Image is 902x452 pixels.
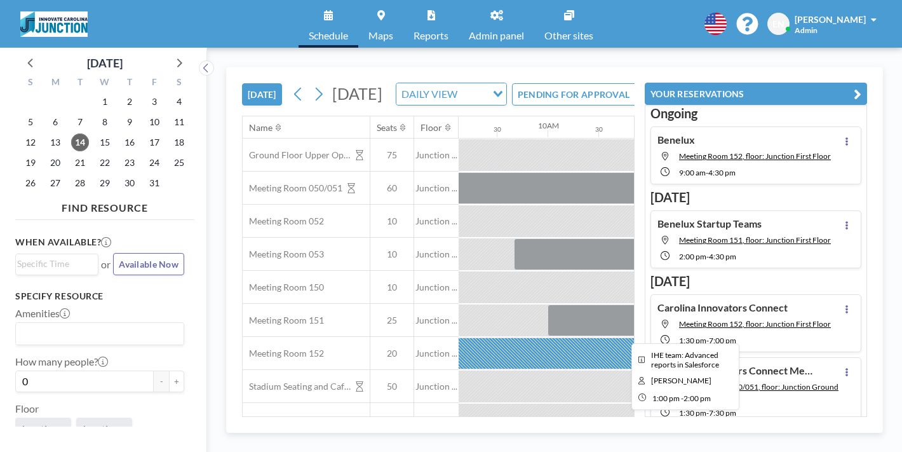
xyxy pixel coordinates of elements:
h3: [DATE] [650,189,861,205]
span: or [101,258,111,271]
span: Junction ... [81,423,127,435]
span: Friday, October 24, 2025 [145,154,163,172]
div: T [117,75,142,92]
input: Search for option [17,257,91,271]
div: S [166,75,191,92]
span: Wednesday, October 1, 2025 [96,93,114,111]
span: Junction ... [414,315,459,326]
div: [DATE] [87,54,123,72]
span: Meeting Room 053 [243,249,324,260]
span: [PERSON_NAME] [795,14,866,25]
h4: FIND RESOURCE [15,196,194,214]
span: Reports [414,31,448,41]
div: Search for option [16,323,184,345]
span: Wednesday, October 15, 2025 [96,134,114,151]
span: Meeting Room 050/051, floor: Junction Ground Floor [679,382,838,401]
span: Meeting Room 152, floor: Junction First Floor [679,151,831,161]
div: 10AM [538,121,559,130]
span: Thursday, October 9, 2025 [121,113,138,131]
button: + [169,371,184,392]
span: Meeting Room 152, floor: Junction First Floor [679,319,831,329]
span: 9:00 AM [679,168,706,177]
span: Thursday, October 16, 2025 [121,134,138,151]
span: Stadium Seating and Cafe area [243,381,351,392]
div: 30 [494,125,501,134]
span: Friday, October 10, 2025 [145,113,163,131]
div: F [142,75,166,92]
h4: Benelux [657,134,695,146]
span: Meeting Room 150 [243,282,324,293]
div: T [68,75,93,92]
span: DAILY VIEW [399,86,460,102]
span: Tuesday, October 7, 2025 [71,113,89,131]
span: Tuesday, October 14, 2025 [71,134,89,151]
span: Junction ... [414,282,459,293]
span: 25 [370,315,414,326]
div: 30 [595,125,603,134]
span: Meeting Room 151 [243,315,324,326]
span: Tuesday, October 21, 2025 [71,154,89,172]
span: Admin panel [469,31,524,41]
span: Maps [368,31,393,41]
span: 10 [370,282,414,293]
span: Junction ... [414,249,459,260]
div: Name [249,122,273,134]
span: Junction ... [20,423,66,435]
button: - [154,371,169,392]
label: Amenities [15,307,70,320]
span: Thursday, October 30, 2025 [121,174,138,192]
span: Junction ... [414,149,459,161]
input: Search for option [461,86,485,102]
span: Meeting Room 050/051 [243,182,342,194]
span: Sunday, October 26, 2025 [22,174,39,192]
label: Floor [15,402,39,415]
span: Friday, October 3, 2025 [145,93,163,111]
button: [DATE] [242,83,282,106]
span: Sunday, October 19, 2025 [22,154,39,172]
span: Wednesday, October 29, 2025 [96,174,114,192]
span: Saturday, October 25, 2025 [170,154,188,172]
span: 10 [370,249,414,260]
div: Floor [421,122,442,134]
span: 1 [370,414,414,425]
div: W [93,75,118,92]
span: Wednesday, October 8, 2025 [96,113,114,131]
span: Monday, October 6, 2025 [46,113,64,131]
span: Saturday, October 18, 2025 [170,134,188,151]
span: Schedule [309,31,348,41]
span: 60 [370,182,414,194]
span: EN [772,18,784,30]
span: 4:30 PM [708,168,736,177]
span: Monday, October 27, 2025 [46,174,64,192]
h4: Benelux Startup Teams [657,217,762,230]
span: Junction ... [414,381,459,392]
span: Junction ... [414,182,459,194]
span: Monday, October 20, 2025 [46,154,64,172]
span: Wednesday, October 22, 2025 [96,154,114,172]
span: Ground Floor Upper Open Area [243,149,351,161]
span: - [706,336,709,345]
span: 4:30 PM [709,252,736,261]
img: organization-logo [20,11,88,37]
h3: [DATE] [650,273,861,289]
span: 2:00 PM [679,252,706,261]
div: M [43,75,68,92]
span: Temporary Meeting Room 118 [243,414,369,425]
span: - [706,408,709,418]
span: 7:30 PM [709,408,736,418]
span: Meeting Room 152 [243,348,324,359]
span: 20 [370,348,414,359]
span: Saturday, October 11, 2025 [170,113,188,131]
span: Meeting Room 052 [243,216,324,227]
span: Admin [795,25,818,35]
span: Available Now [119,259,178,270]
span: Tuesday, October 28, 2025 [71,174,89,192]
button: PENDING FOR APPROVAL [512,83,654,106]
h3: Ongoing [650,106,861,121]
span: Friday, October 31, 2025 [145,174,163,192]
h4: Carolina Innovators Connect [657,301,788,314]
span: Junction ... [414,348,459,359]
button: Available Now [113,253,184,275]
button: YOUR RESERVATIONS [645,83,867,105]
span: [DATE] [332,84,382,103]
